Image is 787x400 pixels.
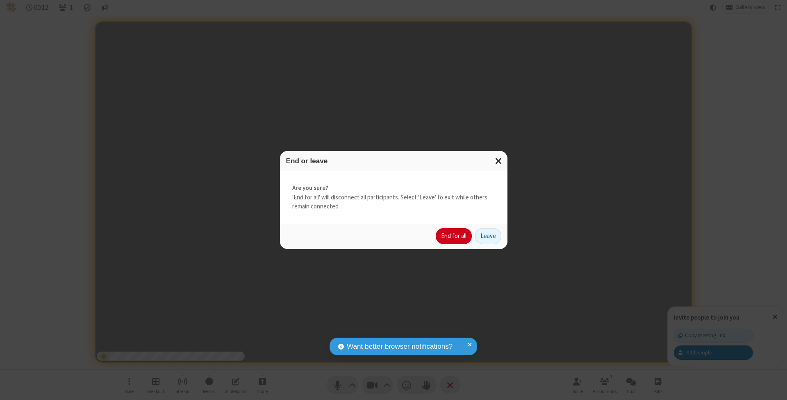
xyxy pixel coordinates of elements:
strong: Are you sure? [292,183,495,193]
button: Close modal [490,151,507,171]
div: 'End for all' will disconnect all participants. Select 'Leave' to exit while others remain connec... [280,171,507,224]
span: Want better browser notifications? [347,341,453,352]
button: Leave [475,228,501,245]
button: End for all [436,228,472,245]
h3: End or leave [286,157,501,165]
